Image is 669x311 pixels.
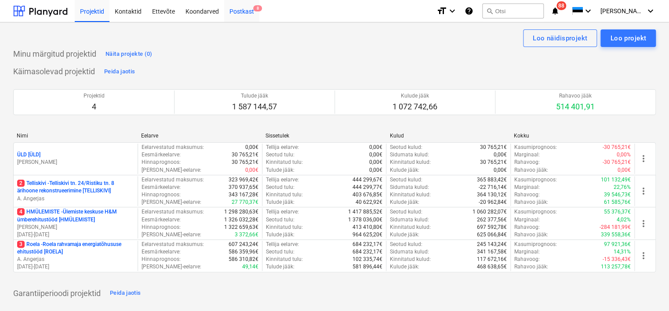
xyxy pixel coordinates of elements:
[390,176,422,184] p: Seotud kulud :
[477,248,507,256] p: 341 167,58€
[266,199,295,206] p: Tulude jääk :
[514,241,557,248] p: Kasumiprognoos :
[638,218,649,229] span: more_vert
[141,133,258,139] div: Eelarve
[600,29,656,47] button: Loo projekt
[514,176,557,184] p: Kasumiprognoos :
[142,263,201,271] p: [PERSON_NAME]-eelarve :
[389,133,507,139] div: Kulud
[348,208,382,216] p: 1 417 885,52€
[142,176,204,184] p: Eelarvestatud maksumus :
[229,184,258,191] p: 370 937,65€
[84,92,105,100] p: Projektid
[266,166,295,174] p: Tulude jääk :
[514,208,557,216] p: Kasumiprognoos :
[601,231,631,239] p: 339 558,36€
[232,199,258,206] p: 27 770,37€
[494,166,507,174] p: 0,00€
[229,248,258,256] p: 586 359,96€
[142,184,180,191] p: Eesmärkeelarve :
[13,66,95,77] p: Käimasolevad projektid
[17,241,134,256] p: Roela - Roela rahvamaja energiatõhususe ehitustööd [ROELA]
[142,208,204,216] p: Eelarvestatud maksumus :
[479,199,507,206] p: -20 962,84€
[353,231,382,239] p: 964 625,20€
[353,248,382,256] p: 684 232,17€
[229,256,258,263] p: 586 310,82€
[142,241,204,248] p: Eelarvestatud maksumus :
[17,263,134,271] p: [DATE] - [DATE]
[232,159,258,166] p: 30 765,21€
[266,144,299,151] p: Tellija eelarve :
[142,151,180,159] p: Eesmärkeelarve :
[17,231,134,239] p: [DATE] - [DATE]
[514,216,540,224] p: Marginaal :
[142,256,180,263] p: Hinnaprognoos :
[232,151,258,159] p: 30 765,21€
[601,176,631,184] p: 101 132,49€
[266,256,303,263] p: Kinnitatud tulu :
[232,92,277,100] p: Tulude jääk
[103,47,155,61] button: Näita projekte (0)
[556,101,595,112] p: 514 401,91
[17,180,25,187] span: 2
[390,151,429,159] p: Sidumata kulud :
[369,144,382,151] p: 0,00€
[108,286,143,300] button: Peida jaotis
[266,216,295,224] p: Seotud tulu :
[17,195,134,203] p: A. Angerjas
[142,231,201,239] p: [PERSON_NAME]-eelarve :
[353,256,382,263] p: 102 335,74€
[13,288,101,299] p: Garantiiperioodi projektid
[232,101,277,112] p: 1 587 144,57
[13,49,96,59] p: Minu märgitud projektid
[393,92,437,100] p: Kulude jääk
[110,288,141,298] div: Peida jaotis
[266,248,295,256] p: Seotud tulu :
[480,159,507,166] p: 30 765,21€
[617,216,631,224] p: 4,02%
[224,208,258,216] p: 1 298 280,63€
[514,151,540,159] p: Marginaal :
[142,224,180,231] p: Hinnaprognoos :
[393,101,437,112] p: 1 072 742,66
[390,231,419,239] p: Kulude jääk :
[486,7,493,14] span: search
[142,166,201,174] p: [PERSON_NAME]-eelarve :
[604,199,631,206] p: 61 585,76€
[477,191,507,199] p: 364 130,12€
[390,248,429,256] p: Sidumata kulud :
[390,224,431,231] p: Kinnitatud kulud :
[229,241,258,248] p: 607 243,24€
[477,256,507,263] p: 117 672,16€
[514,263,548,271] p: Rahavoo jääk :
[142,191,180,199] p: Hinnaprognoos :
[390,241,422,248] p: Seotud kulud :
[369,151,382,159] p: 0,00€
[638,250,649,261] span: more_vert
[610,33,646,44] div: Loo projekt
[523,29,597,47] button: Loo näidisprojekt
[436,6,447,16] i: format_size
[603,256,631,263] p: -15 336,43€
[614,248,631,256] p: 14,31%
[84,101,105,112] p: 4
[514,166,548,174] p: Rahavoo jääk :
[266,241,299,248] p: Tellija eelarve :
[645,6,656,16] i: keyboard_arrow_down
[390,191,431,199] p: Kinnitatud kulud :
[390,159,431,166] p: Kinnitatud kulud :
[17,241,25,248] span: 3
[266,191,303,199] p: Kinnitatud tulu :
[603,159,631,166] p: -30 765,21€
[601,263,631,271] p: 113 257,78€
[514,199,548,206] p: Rahavoo jääk :
[17,180,134,202] div: 2Telliskivi -Telliskivi tn. 24/Ristiku tn. 8 ärihoone rekonstrueerimine [TELLISKIVI]A. Angerjas
[465,6,473,16] i: Abikeskus
[618,166,631,174] p: 0,00€
[514,231,548,239] p: Rahavoo jääk :
[603,144,631,151] p: -30 765,21€
[551,6,560,16] i: notifications
[17,208,134,239] div: 4HMÜLEMISTE -Ülemiste keskuse H&M ümberehitustööd [HMÜLEMISTE][PERSON_NAME][DATE]-[DATE]
[514,144,557,151] p: Kasumiprognoos :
